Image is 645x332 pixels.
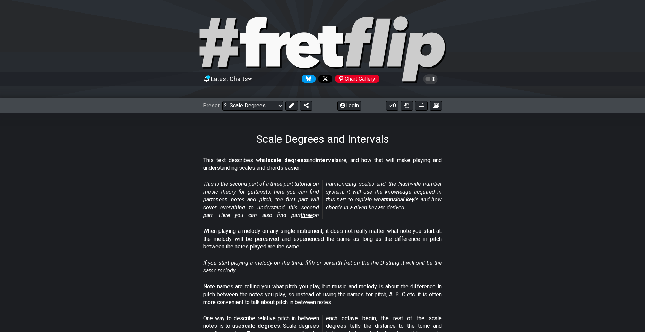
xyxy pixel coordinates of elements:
span: three [301,212,313,218]
span: one [213,196,222,203]
h1: Scale Degrees and Intervals [256,132,389,146]
a: Follow #fretflip at Bluesky [299,75,316,83]
span: Latest Charts [211,75,248,82]
div: Chart Gallery [335,75,379,83]
button: Create image [430,101,442,111]
span: Toggle light / dark theme [427,76,435,82]
button: Toggle Dexterity for all fretkits [401,101,413,111]
em: This is the second part of a three part tutorial on music theory for guitarists, here you can fin... [203,181,442,218]
button: Login [337,101,361,111]
span: Preset [203,102,220,109]
p: When playing a melody on any single instrument, it does not really matter what note you start at,... [203,227,442,251]
em: If you start playing a melody on the third, fifth or seventh fret on the the D string it will sti... [203,260,442,274]
select: Preset [222,101,283,111]
a: #fretflip at Pinterest [332,75,379,83]
p: Note names are telling you what pitch you play, but music and melody is about the difference in p... [203,283,442,306]
button: Print [415,101,428,111]
button: 0 [386,101,398,111]
p: This text describes what and are, and how that will make playing and understanding scales and cho... [203,157,442,172]
strong: scale degrees [267,157,307,164]
a: Follow #fretflip at X [316,75,332,83]
strong: intervals [316,157,339,164]
strong: musical key [386,196,414,203]
button: Edit Preset [285,101,298,111]
strong: scale degrees [241,323,280,329]
button: Share Preset [300,101,312,111]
